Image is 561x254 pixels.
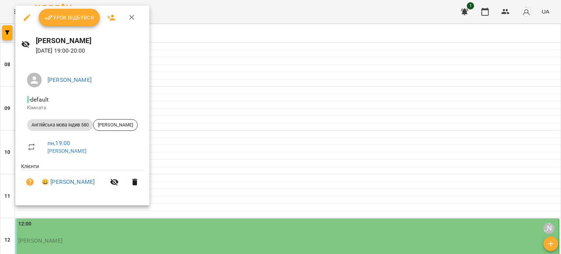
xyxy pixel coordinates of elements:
[47,76,92,83] a: [PERSON_NAME]
[39,9,100,26] button: Урок відбувся
[36,35,144,46] h6: [PERSON_NAME]
[21,173,39,191] button: Візит ще не сплачено. Додати оплату?
[21,163,144,197] ul: Клієнти
[27,96,50,103] span: - default
[36,46,144,55] p: [DATE] 19:00 - 20:00
[93,119,138,131] div: [PERSON_NAME]
[42,178,95,186] a: 😀 [PERSON_NAME]
[47,140,70,147] a: пн , 19:00
[27,104,138,111] p: Кімната
[45,13,94,22] span: Урок відбувся
[93,122,137,128] span: [PERSON_NAME]
[47,148,87,154] a: [PERSON_NAME]
[27,122,93,128] span: Англійська мова індив 580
